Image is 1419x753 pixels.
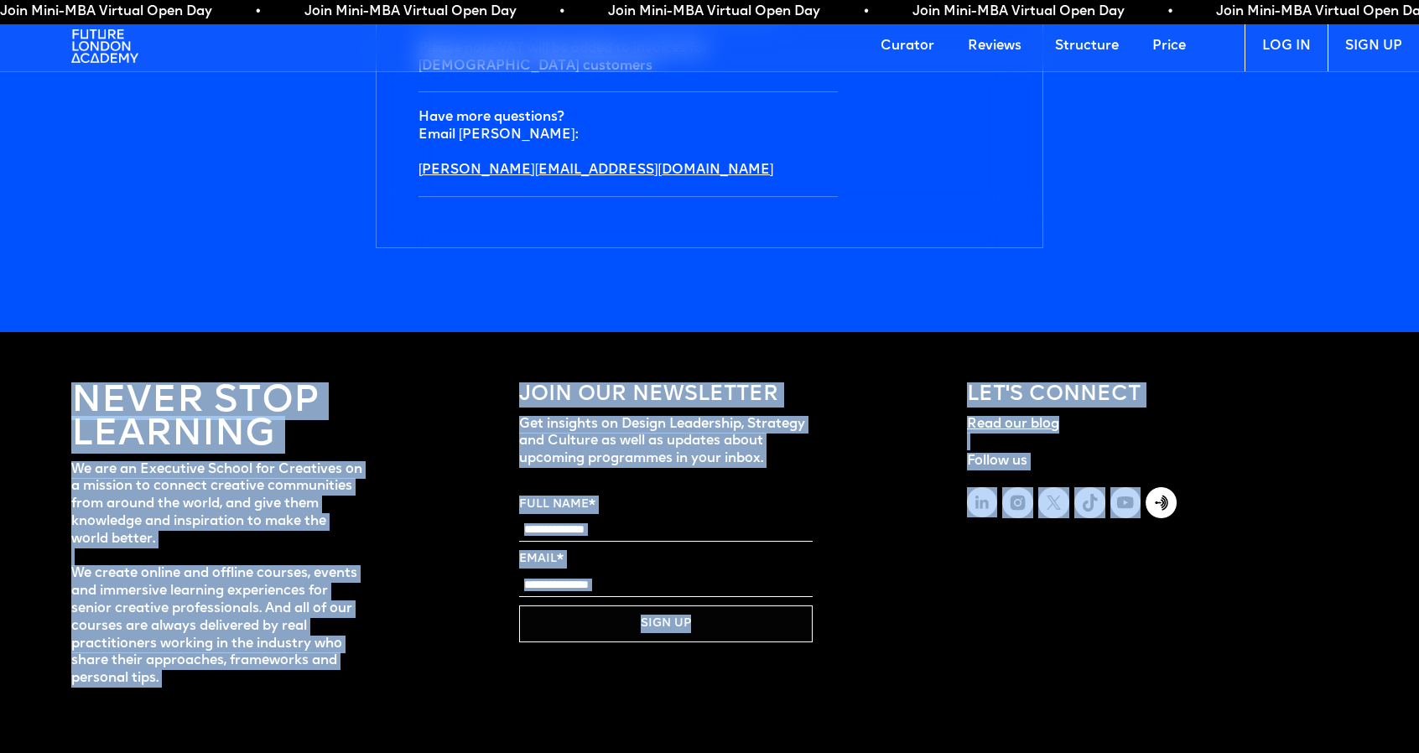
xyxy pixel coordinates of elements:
[951,21,1038,71] a: Reviews
[519,416,813,468] div: Get insights on Design Leadership, Strategy and Culture as well as updates about upcoming program...
[864,21,951,71] a: Curator
[1136,21,1203,71] a: Price
[1328,21,1419,71] a: SIGN UP
[967,382,1141,408] h5: LET's CONNEcT
[519,605,813,642] button: SIGN UP
[967,416,1059,451] div: Read our blog ‍
[71,461,365,688] div: We are an Executive School for Creatives on a mission to connect creative communities from around...
[863,3,868,20] span: •
[519,550,813,569] label: EMAIL*
[418,162,838,179] a: [PERSON_NAME][EMAIL_ADDRESS][DOMAIN_NAME]
[255,3,260,20] span: •
[418,109,838,179] div: Have more questions? Email [PERSON_NAME]: ‍
[519,496,813,514] label: FULL NAME*
[1038,21,1136,71] a: Structure
[967,453,1317,470] div: Follow us
[71,385,365,453] h4: Never stop learning
[559,3,564,20] span: •
[1245,21,1328,71] a: LOG IN
[519,382,813,408] h5: JOIN OUR NEWSLETTER
[967,416,1059,451] a: Read our blog‍
[1167,3,1172,20] span: •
